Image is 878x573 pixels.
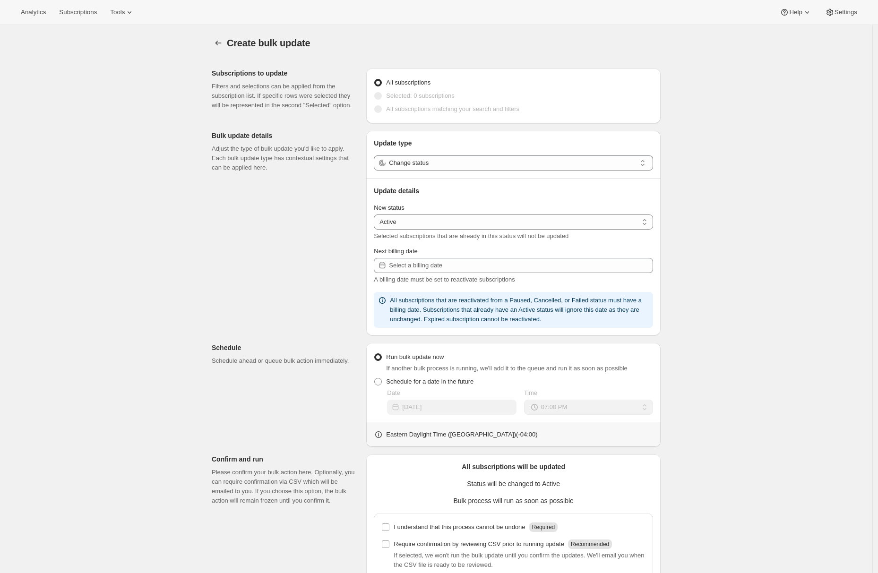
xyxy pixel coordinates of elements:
[819,6,863,19] button: Settings
[386,92,455,99] span: Selected: 0 subscriptions
[386,430,537,439] p: Eastern Daylight Time ([GEOGRAPHIC_DATA]) ( -04 : 00 )
[389,258,653,273] input: Select a billing date
[374,232,568,239] span: Selected subscriptions that are already in this status will not be updated
[774,6,817,19] button: Help
[374,462,653,471] p: All subscriptions will be updated
[212,454,359,464] p: Confirm and run
[212,144,359,172] p: Adjust the type of bulk update you'd like to apply. Each bulk update type has contextual settings...
[386,353,444,360] span: Run bulk update now
[53,6,103,19] button: Subscriptions
[571,541,609,547] span: Recommended
[390,296,649,324] p: All subscriptions that are reactivated from a Paused, Cancelled, or Failed status must have a bil...
[227,38,310,48] span: Create bulk update
[374,479,653,488] p: Status will be changed to Active
[386,378,473,385] span: Schedule for a date in the future
[110,9,125,16] span: Tools
[387,389,400,396] span: Date
[21,9,46,16] span: Analytics
[386,79,430,86] span: All subscriptions
[212,82,359,110] p: Filters and selections can be applied from the subscription list. If specific rows were selected ...
[374,276,515,283] span: A billing date must be set to reactivate subscriptions
[374,496,653,505] p: Bulk process will run as soon as possible
[386,365,628,372] span: If another bulk process is running, we'll add it to the queue and run it as soon as possible
[212,131,359,140] p: Bulk update details
[15,6,52,19] button: Analytics
[789,9,802,16] span: Help
[212,343,359,352] p: Schedule
[374,204,404,211] span: New status
[532,524,555,530] span: Required
[835,9,857,16] span: Settings
[59,9,97,16] span: Subscriptions
[374,186,653,196] p: Update details
[394,552,644,568] span: If selected, we won't run the bulk update until you confirm the updates. We'll email you when the...
[374,138,653,148] p: Update type
[374,248,418,255] span: Next billing date
[104,6,140,19] button: Tools
[212,468,359,505] p: Please confirm your bulk action here. Optionally, you can require confirmation via CSV which will...
[212,356,359,366] p: Schedule ahead or queue bulk action immediately.
[386,105,519,112] span: All subscriptions matching your search and filters
[394,522,525,532] p: I understand that this process cannot be undone
[394,539,564,549] p: Require confirmation by reviewing CSV prior to running update
[524,389,537,396] span: Time
[212,68,359,78] p: Subscriptions to update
